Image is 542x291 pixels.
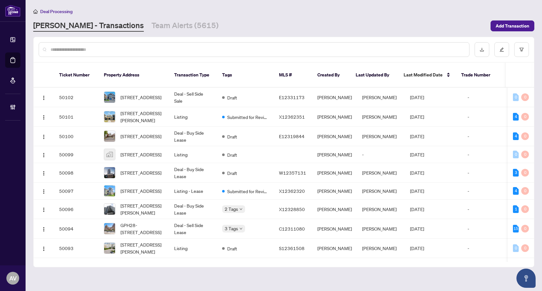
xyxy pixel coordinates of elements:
span: [PERSON_NAME] [317,152,352,157]
td: - [462,107,507,127]
span: Add Transaction [496,21,529,31]
span: GPH28-[STREET_ADDRESS] [120,222,164,236]
span: down [239,227,243,230]
td: - [462,239,507,258]
span: [STREET_ADDRESS] [120,187,161,194]
span: [DATE] [410,206,424,212]
div: 15 [513,225,519,232]
span: X12362351 [279,114,305,120]
span: [PERSON_NAME] [317,188,352,194]
div: 1 [513,205,519,213]
td: Deal - Buy Side Lease [169,200,217,219]
span: C12311080 [279,226,305,232]
td: - [462,127,507,146]
th: Tags [217,63,274,88]
button: Logo [39,112,49,122]
span: [STREET_ADDRESS] [120,169,161,176]
span: Submitted for Review [227,114,269,121]
td: 50094 [54,219,99,239]
td: [PERSON_NAME] [357,88,405,107]
img: thumbnail-img [104,131,115,142]
img: Logo [41,171,46,176]
img: Logo [41,227,46,232]
td: 50097 [54,183,99,200]
span: Draft [227,94,237,101]
td: [PERSON_NAME] [357,200,405,219]
span: [DATE] [410,245,424,251]
img: logo [5,5,20,17]
span: [DATE] [410,226,424,232]
span: edit [499,47,504,52]
span: filter [519,47,524,52]
td: - [357,146,405,163]
td: Deal - Sell Side Lease [169,219,217,239]
td: 50093 [54,239,99,258]
div: 4 [513,187,519,195]
div: 0 [521,132,529,140]
div: 4 [513,132,519,140]
span: [PERSON_NAME] [317,206,352,212]
div: 0 [513,244,519,252]
div: 0 [521,187,529,195]
img: Logo [41,134,46,139]
img: thumbnail-img [104,111,115,122]
td: - [462,88,507,107]
th: Transaction Type [169,63,217,88]
td: [PERSON_NAME] [357,127,405,146]
div: 0 [521,244,529,252]
button: Add Transaction [491,20,534,31]
td: 50099 [54,146,99,163]
th: Trade Number [456,63,501,88]
button: edit [494,42,509,57]
span: [DATE] [410,152,424,157]
td: [PERSON_NAME] [357,107,405,127]
img: Logo [41,246,46,251]
span: [PERSON_NAME] [317,170,352,176]
th: Last Modified Date [399,63,456,88]
span: X12362320 [279,188,305,194]
div: 0 [521,169,529,177]
td: Listing [169,146,217,163]
td: [PERSON_NAME] [357,219,405,239]
td: [PERSON_NAME] [357,183,405,200]
span: down [239,208,243,211]
td: 50098 [54,163,99,183]
a: [PERSON_NAME] - Transactions [33,20,144,32]
span: Submitted for Review [227,188,269,195]
span: download [480,47,484,52]
td: 50100 [54,127,99,146]
img: Logo [41,207,46,212]
td: - [462,163,507,183]
th: Last Updated By [351,63,399,88]
span: [DATE] [410,133,424,139]
img: thumbnail-img [104,204,115,215]
img: thumbnail-img [104,167,115,178]
span: Draft [227,133,237,140]
span: 3 Tags [225,225,238,232]
span: [DATE] [410,114,424,120]
td: - [462,219,507,239]
span: [STREET_ADDRESS][PERSON_NAME] [120,110,164,124]
button: Logo [39,224,49,234]
span: AV [9,274,17,283]
button: Logo [39,131,49,141]
img: thumbnail-img [104,185,115,196]
td: Deal - Sell Side Sale [169,88,217,107]
span: 2 Tags [225,205,238,213]
td: Deal - Buy Side Lease [169,127,217,146]
a: Team Alerts (5615) [151,20,219,32]
td: - [462,146,507,163]
img: thumbnail-img [104,243,115,254]
th: MLS # [274,63,312,88]
div: 3 [513,169,519,177]
div: 4 [513,113,519,121]
span: Draft [227,151,237,158]
div: 0 [513,93,519,101]
span: [DATE] [410,188,424,194]
span: Draft [227,169,237,177]
img: Logo [41,153,46,158]
span: [DATE] [410,170,424,176]
img: Logo [41,95,46,100]
span: [PERSON_NAME] [317,226,352,232]
th: Created By [312,63,351,88]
